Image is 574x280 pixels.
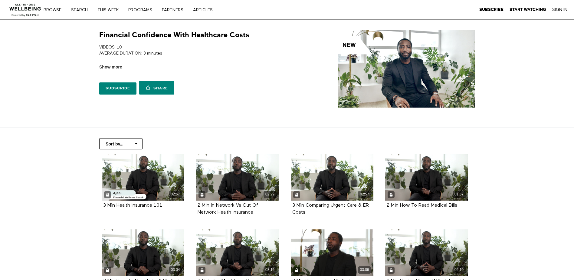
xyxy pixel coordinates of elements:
[169,191,182,198] div: 02:57
[99,64,122,70] span: Show more
[292,203,369,215] a: 3 Min Comparing Urgent Care & ER Costs
[358,191,371,198] div: 02:57
[139,81,174,95] a: Share
[196,229,279,276] a: 3 Get The Most From Preventive Care Benefits 03:16
[453,266,466,273] div: 02:10
[95,8,125,12] a: THIS WEEK
[387,203,457,208] a: 2 Min How To Read Medical Bills
[338,30,475,108] img: Financial Confidence With Healthcare Costs
[99,30,249,40] h1: Financial Confidence With Healthcare Costs
[196,154,279,201] a: 2 Min In Network Vs Out Of Network Health Insurance 02:29
[99,82,136,95] a: Subscribe
[198,203,258,215] strong: 2 Min In Network Vs Out Of Network Health Insurance
[198,203,258,215] a: 2 Min In Network Vs Out Of Network Health Insurance
[103,203,162,208] a: 3 Min Health Insurance 101
[102,154,185,201] a: 3 Min Health Insurance 101 02:57
[552,7,567,12] a: Sign In
[292,203,369,215] strong: 3 Min Comparing Urgent Care & ER Costs
[385,229,468,276] a: 2 Min Saving Money With Telehealth Visits 02:10
[102,229,185,276] a: 3 Min How To Negotiate A Medical Bill 03:04
[291,229,374,276] a: 3 Min Planning For Medical Expenses 03:06
[387,203,457,208] strong: 2 Min How To Read Medical Bills
[453,191,466,198] div: 01:57
[358,266,371,273] div: 03:06
[479,7,503,12] a: Subscribe
[99,44,285,57] p: VIDEOS: 10 AVERAGE DURATION: 3 minutes
[510,7,546,12] a: Start Watching
[126,8,159,12] a: PROGRAMS
[264,191,277,198] div: 02:29
[291,154,374,201] a: 3 Min Comparing Urgent Care & ER Costs 02:57
[69,8,94,12] a: Search
[191,8,219,12] a: ARTICLES
[169,266,182,273] div: 03:04
[48,7,225,13] nav: Primary
[41,8,68,12] a: Browse
[103,203,162,208] strong: 3 Min Health Insurance 101
[264,266,277,273] div: 03:16
[160,8,190,12] a: PARTNERS
[385,154,468,201] a: 2 Min How To Read Medical Bills 01:57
